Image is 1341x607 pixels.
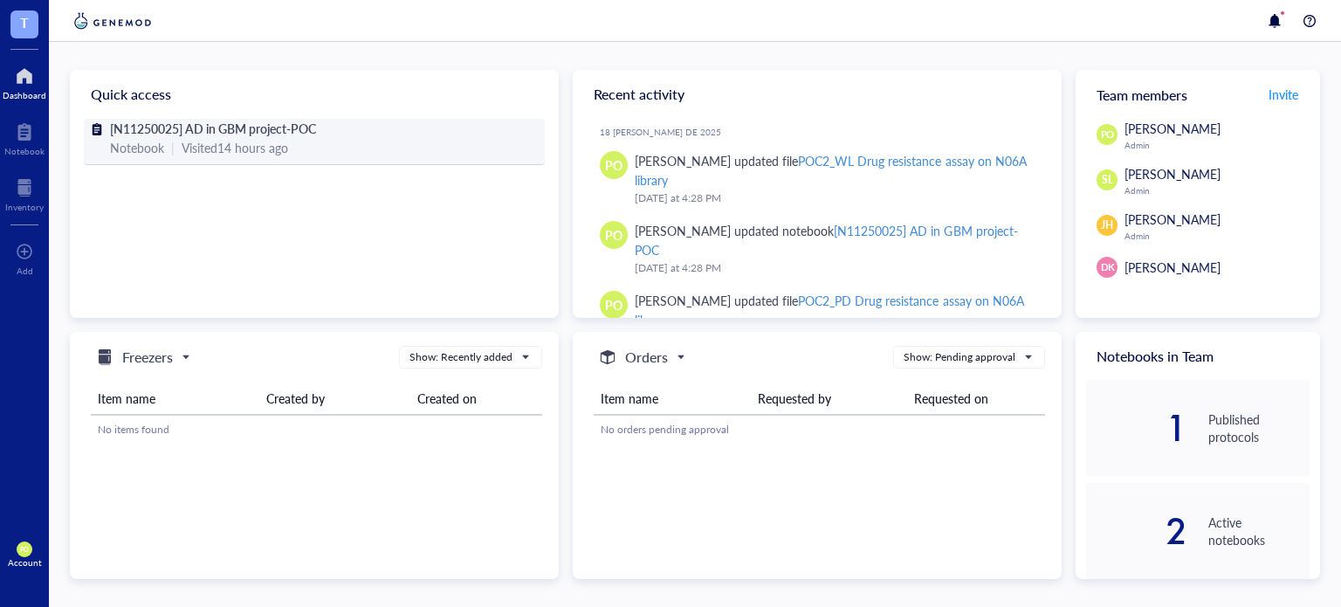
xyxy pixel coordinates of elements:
a: PO[PERSON_NAME] updated filePOC2_WL Drug resistance assay on N06A library[DATE] at 4:28 PM [587,144,1048,214]
span: [PERSON_NAME] [1124,165,1221,183]
span: T [20,11,29,33]
span: PO [1100,128,1114,142]
h5: Freezers [122,347,173,368]
div: [DATE] at 4:28 PM [635,259,1034,277]
div: 2 [1086,517,1187,545]
div: No orders pending approval [601,422,1038,438]
div: Notebook [4,146,45,156]
div: Active notebooks [1208,514,1310,548]
div: Admin [1124,140,1310,150]
a: PO[PERSON_NAME] updated filePOC2_PD Drug resistance assay on N06A library[DATE] at 4:28 PM [587,284,1048,354]
div: Published protocols [1208,410,1310,445]
span: Invite [1269,86,1298,103]
span: [PERSON_NAME] [1124,120,1221,137]
th: Requested by [751,383,908,415]
div: Notebooks in Team [1076,332,1320,381]
div: Add [17,266,33,276]
div: Show: Pending approval [904,349,1015,365]
h5: Orders [625,347,668,368]
div: Admin [1124,185,1310,196]
a: Dashboard [3,62,46,100]
th: Created on [410,383,542,415]
div: Quick access [70,70,559,119]
div: | [171,138,175,157]
div: Show: Recently added [409,349,512,365]
div: Recent activity [573,70,1062,119]
div: No items found [98,422,535,438]
div: [PERSON_NAME] updated file [635,151,1034,190]
img: genemod-logo [70,10,155,31]
div: Inventory [5,202,44,212]
span: PO [20,546,29,554]
div: 1 [1086,414,1187,442]
span: [PERSON_NAME] [1124,259,1221,276]
span: PO [605,225,622,245]
span: SL [1102,172,1113,188]
th: Item name [594,383,751,415]
div: [DATE] at 4:28 PM [635,190,1034,207]
a: Notebook [4,118,45,156]
div: Team members [1076,70,1320,119]
a: PO[PERSON_NAME] updated notebook[N11250025] AD in GBM project-POC[DATE] at 4:28 PM [587,214,1048,284]
button: Invite [1268,80,1299,108]
span: PO [605,155,622,175]
div: [PERSON_NAME] updated notebook [635,221,1034,259]
span: DK [1100,260,1114,275]
div: Admin [1124,231,1310,241]
div: Dashboard [3,90,46,100]
th: Item name [91,383,259,415]
th: Requested on [907,383,1045,415]
span: JH [1101,217,1113,233]
th: Created by [259,383,409,415]
div: Account [8,557,42,568]
div: Notebook [110,138,164,157]
div: Visited 14 hours ago [182,138,288,157]
span: [N11250025] AD in GBM project-POC [110,120,316,137]
div: 18 [PERSON_NAME] de 2025 [600,127,1048,137]
a: Inventory [5,174,44,212]
span: [PERSON_NAME] [1124,210,1221,228]
div: POC2_WL Drug resistance assay on N06A library [635,152,1027,189]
